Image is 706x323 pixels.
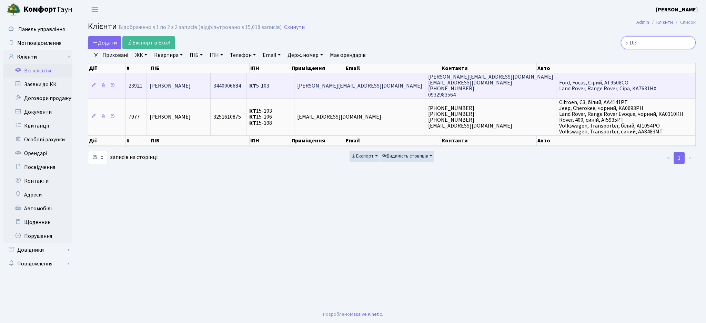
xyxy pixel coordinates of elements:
[297,82,422,90] span: [PERSON_NAME][EMAIL_ADDRESS][DOMAIN_NAME]
[345,135,441,146] th: Email
[88,151,108,164] select: записів на сторінці
[187,49,205,61] a: ПІБ
[132,49,150,61] a: ЖК
[249,119,256,127] b: КТ
[291,135,345,146] th: Приміщення
[126,63,150,73] th: #
[656,19,673,26] a: Клієнти
[674,152,685,164] a: 1
[3,64,72,78] a: Всі клієнти
[297,113,381,121] span: [EMAIL_ADDRESS][DOMAIN_NAME]
[656,6,698,13] b: [PERSON_NAME]
[3,36,72,50] a: Мої повідомлення
[345,63,441,73] th: Email
[207,49,226,61] a: ІПН
[88,36,121,49] a: Додати
[151,49,185,61] a: Квартира
[537,63,696,73] th: Авто
[3,91,72,105] a: Договори продажу
[3,229,72,243] a: Порушення
[3,202,72,215] a: Автомобілі
[249,82,256,90] b: КТ
[249,113,256,121] b: КТ
[327,49,369,61] a: Має орендарів
[7,3,21,17] img: logo.png
[350,151,380,162] button: Експорт
[150,82,191,90] span: [PERSON_NAME]
[3,160,72,174] a: Посвідчення
[3,78,72,91] a: Заявки до КК
[285,49,325,61] a: Держ. номер
[23,4,72,16] span: Таун
[559,79,656,92] span: Ford, Focus, Сірий, AT9508CO Land Rover, Range Rover, Сіра, КА7631НХ
[3,105,72,119] a: Документи
[88,63,126,73] th: Дії
[88,151,158,164] label: записів на сторінці
[3,243,72,257] a: Довідники
[3,188,72,202] a: Адреси
[636,19,649,26] a: Admin
[249,107,272,127] span: 15-103 15-106 15-108
[3,50,72,64] a: Клієнти
[323,311,383,318] div: Розроблено .
[3,147,72,160] a: Орендарі
[441,135,537,146] th: Контакти
[3,174,72,188] a: Контакти
[351,153,374,160] span: Експорт
[150,63,250,73] th: ПІБ
[284,24,305,31] a: Скинути
[18,26,65,33] span: Панель управління
[260,49,283,61] a: Email
[428,73,553,98] span: [PERSON_NAME][EMAIL_ADDRESS][DOMAIN_NAME] [EMAIL_ADDRESS][DOMAIN_NAME] [PHONE_NUMBER] 0932983564
[249,82,269,90] span: 5-103
[537,135,696,146] th: Авто
[122,36,175,49] a: Експорт в Excel
[656,6,698,14] a: [PERSON_NAME]
[673,19,696,26] li: Список
[150,135,250,146] th: ПІБ
[3,215,72,229] a: Щоденник
[129,82,142,90] span: 23921
[100,49,131,61] a: Приховані
[129,113,140,121] span: 7977
[3,257,72,271] a: Повідомлення
[382,153,428,160] span: Видимість стовпців
[3,119,72,133] a: Квитанції
[23,4,57,15] b: Комфорт
[150,113,191,121] span: [PERSON_NAME]
[3,22,72,36] a: Панель управління
[626,15,706,30] nav: breadcrumb
[3,133,72,147] a: Особові рахунки
[17,39,61,47] span: Мої повідомлення
[350,311,382,318] a: Massive Kinetic
[88,20,117,32] span: Клієнти
[380,151,434,162] button: Видимість стовпців
[88,135,126,146] th: Дії
[249,107,256,115] b: КТ
[559,99,683,136] span: Citroen, C3, білий, АА4141РТ Jeep, Cherokee, чорний, KA0693PH Land Rover, Range Rover Evoque, чор...
[291,63,345,73] th: Приміщення
[213,113,241,121] span: 3251610875
[126,135,150,146] th: #
[86,4,103,15] button: Переключити навігацію
[441,63,537,73] th: Контакти
[213,82,241,90] span: 3440006684
[119,24,283,31] div: Відображено з 1 по 2 з 2 записів (відфільтровано з 15,018 записів).
[428,104,512,130] span: [PHONE_NUMBER] [PHONE_NUMBER] [PHONE_NUMBER] [EMAIL_ADDRESS][DOMAIN_NAME]
[227,49,259,61] a: Телефон
[621,36,696,49] input: Пошук...
[250,63,291,73] th: ІПН
[250,135,291,146] th: ІПН
[92,39,117,47] span: Додати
